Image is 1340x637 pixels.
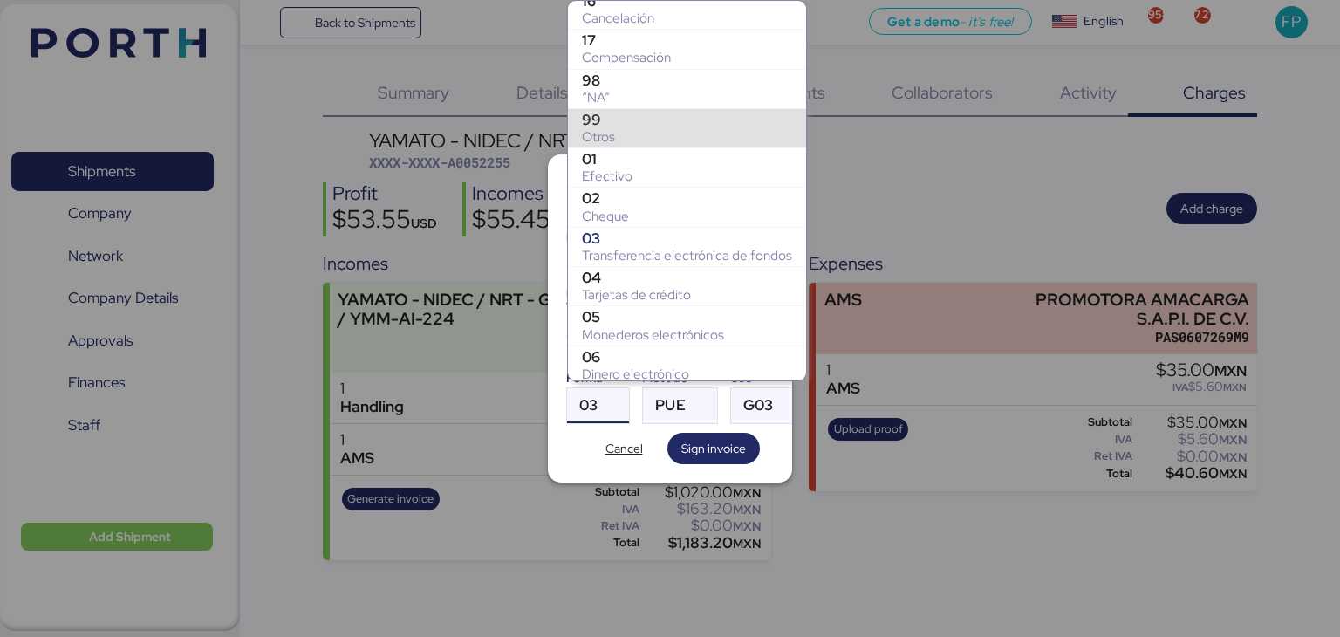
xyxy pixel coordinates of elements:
span: Cancel [605,438,643,459]
div: Tarjetas de crédito [582,286,792,304]
div: 03 [582,229,792,247]
span: 03 [579,398,598,413]
div: Compensación [582,49,792,66]
div: 05 [582,308,792,325]
button: Cancel [580,433,667,464]
div: 02 [582,189,792,207]
div: Forma [566,369,630,387]
span: PUE [655,398,685,413]
div: Cheque [582,208,792,225]
div: 01 [582,150,792,168]
div: Otros [582,128,792,146]
div: Transferencia electrónica de fondos [582,247,792,264]
div: Efectivo [582,168,792,185]
div: “NA” [582,89,792,106]
div: 99 [582,111,792,128]
div: 98 [582,72,792,89]
span: Sign invoice [681,438,746,459]
div: Monederos electrónicos [582,326,792,344]
div: 06 [582,348,792,366]
span: G03 [743,398,773,413]
div: Dinero electrónico [582,366,792,383]
div: Cancelación [582,10,792,27]
div: 04 [582,269,792,286]
div: 17 [582,31,792,49]
button: Sign invoice [667,433,760,464]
